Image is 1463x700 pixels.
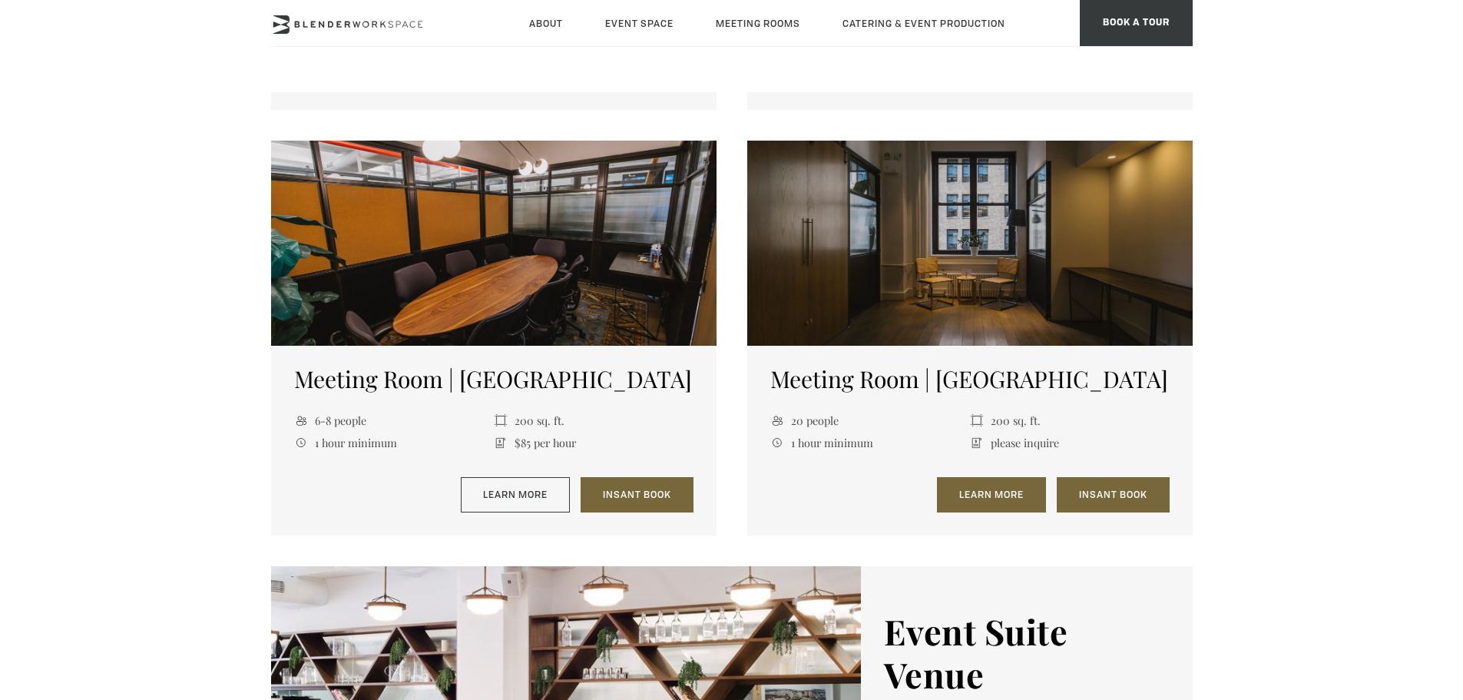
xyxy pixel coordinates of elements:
[494,409,693,431] li: 200 sq. ft.
[461,477,570,513] a: Learn More
[770,365,1170,393] h5: Meeting Room | [GEOGRAPHIC_DATA]
[294,409,494,431] li: 6-8 people
[970,409,1170,431] li: 200 sq. ft.
[937,477,1046,513] a: Learn More
[494,432,693,454] li: $85 per hour
[970,432,1170,454] li: please inquire
[770,409,970,431] li: 20 people
[294,432,494,454] li: 1 hour minimum
[1187,503,1463,700] iframe: Chat Widget
[1057,477,1170,513] a: Insant Book
[581,477,693,513] a: Insant Book
[884,610,1170,696] h5: Event Suite Venue
[770,432,970,454] li: 1 hour minimum
[294,365,693,393] h5: Meeting Room | [GEOGRAPHIC_DATA]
